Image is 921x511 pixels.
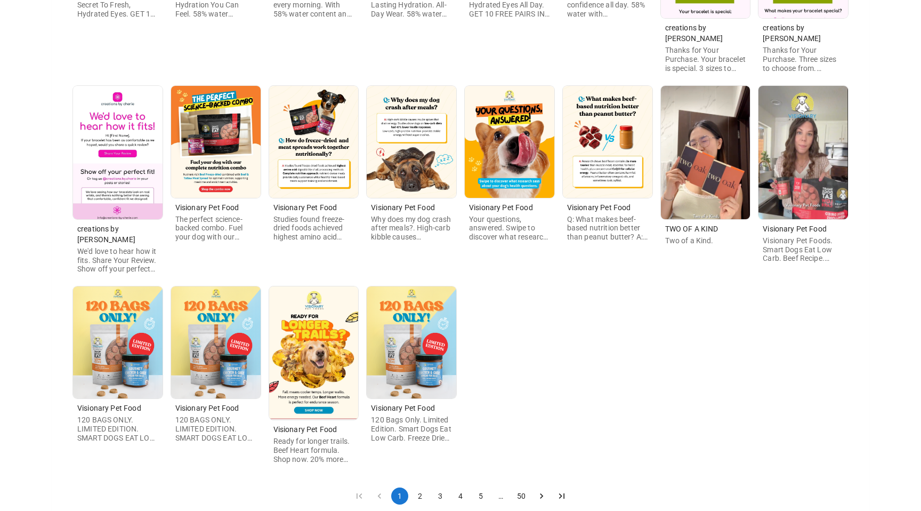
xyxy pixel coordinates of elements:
[665,225,718,233] span: TWO OF A KIND
[367,286,456,398] img: Image
[513,488,530,505] button: Go to page 50
[371,416,451,469] span: 120 Bags Only. Limited Edition. Smart Dogs Eat Low Carb. Freeze Dried Medallions. Gourmet Chicken...
[371,203,435,212] span: Visionary Pet Food
[371,215,451,304] span: Why does my dog crash after meals?. High-carb kibble causes [MEDICAL_DATA] spikes. Low-carb diets...
[175,404,239,412] span: Visionary Pet Food
[73,286,163,398] img: Image
[273,215,350,322] span: Studies found freeze-dried foods achieved highest amino acid digestibility of all processing meth...
[269,286,359,420] img: Image
[665,46,746,126] span: Thanks for Your Purchase. Your bracelet is special. 3 sizes to choose from. Handcrafted. Actually...
[563,86,652,198] img: Image
[171,286,261,398] img: Image
[273,203,337,212] span: Visionary Pet Food
[77,416,156,469] span: 120 BAGS ONLY. LIMITED EDITION. SMART DOGS EAT LOW CARB. GOURMET CHICKEN & GHEE SPREAD FOR DOGS.
[763,236,833,281] span: Visionary Pet Foods. Smart Dogs Eat Low Carb. Beef Recipe. Freeze Dried Medallions.
[469,215,548,259] span: Your questions, answered. Swipe to discover what research says about your dog's health questions.
[492,491,510,501] div: …
[465,86,554,198] img: Image
[349,488,572,505] nav: pagination navigation
[469,203,533,212] span: Visionary Pet Food
[452,488,469,505] button: Go to page 4
[567,203,631,212] span: Visionary Pet Food
[553,488,570,505] button: Go to last page
[472,488,489,505] button: Go to page 5
[763,23,821,43] span: creations by [PERSON_NAME]
[391,488,408,505] button: page 1
[175,215,249,295] span: The perfect science-backed combo. Fuel your dog with our complete nutrition combo. Beef Freeze-dr...
[273,425,337,434] span: Visionary Pet Food
[411,488,429,505] button: Go to page 2
[763,225,827,233] span: Visionary Pet Food
[175,203,239,212] span: Visionary Pet Food
[432,488,449,505] button: Go to page 3
[763,46,843,135] span: Thanks for Your Purchase. Three sizes to choose from. Handcrafted in [US_STATE]. Designed for com...
[171,86,261,198] img: Image
[73,86,163,219] img: Image
[77,247,157,318] span: We'd love to hear how it fits. Share Your Review. Show off your perfect fit. Tag us @creations.by...
[175,416,254,469] span: 120 BAGS ONLY. LIMITED EDITION. SMART DOGS EAT LOW CARB. GOURMET CHICKEN & GHEE SPREAD FOR DOGS.
[665,236,714,245] span: Two of a Kind.
[661,86,750,219] img: Image
[665,23,723,43] span: creations by [PERSON_NAME]
[758,86,848,219] img: Image
[371,404,435,412] span: Visionary Pet Food
[77,404,141,412] span: Visionary Pet Food
[533,488,550,505] button: Go to next page
[567,215,648,295] span: Q: What makes beef-based nutrition better than peanut butter? A: 3x more taurine. [MEDICAL_DATA] ...
[269,86,359,198] img: Image
[367,86,456,198] img: Image
[77,225,135,244] span: creations by [PERSON_NAME]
